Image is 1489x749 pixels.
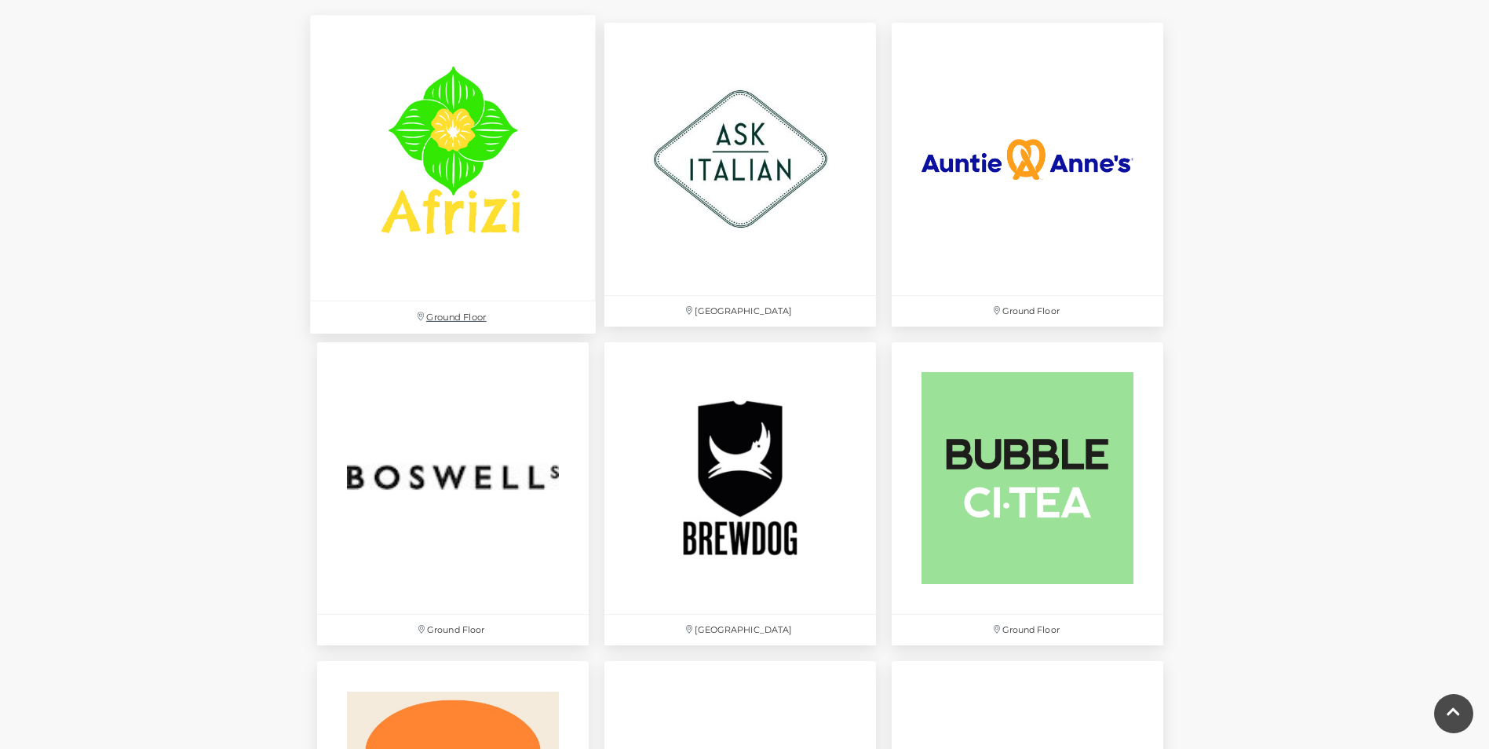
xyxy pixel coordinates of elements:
[317,615,589,645] p: Ground Floor
[604,296,876,327] p: [GEOGRAPHIC_DATA]
[310,301,596,334] p: Ground Floor
[604,615,876,645] p: [GEOGRAPHIC_DATA]
[301,7,604,342] a: Ground Floor
[892,615,1163,645] p: Ground Floor
[884,15,1171,334] a: Ground Floor
[597,15,884,334] a: [GEOGRAPHIC_DATA]
[892,296,1163,327] p: Ground Floor
[309,334,597,653] a: Ground Floor
[884,334,1171,653] a: Ground Floor
[597,334,884,653] a: [GEOGRAPHIC_DATA]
